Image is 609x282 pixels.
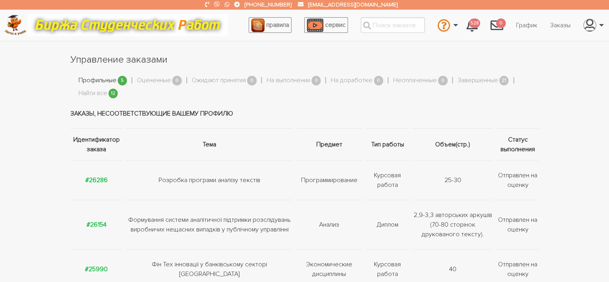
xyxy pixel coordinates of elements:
[494,200,539,249] td: Отправлен на оценку
[494,160,539,200] td: Отправлен на оценку
[85,265,108,273] a: #25990
[70,53,539,67] h1: Управление заказами
[4,15,26,35] img: logo-c4363faeb99b52c628a42810ed6dfb4293a56d4e4775eb116515dfe7f33672af.png
[374,76,384,86] span: 0
[325,21,346,29] span: сервис
[137,75,171,86] a: Оцененные
[78,75,117,86] a: Профильные
[411,160,494,200] td: 25-30
[331,75,372,86] a: На доработке
[499,76,509,86] span: 21
[267,75,310,86] a: На выполнении
[266,21,289,29] span: правила
[192,75,246,86] a: Ожидают принятия
[411,128,494,160] th: Объем(стр.)
[484,14,510,36] a: 0
[364,128,411,160] th: Тип работы
[304,17,348,33] a: сервис
[364,160,411,200] td: Курсовая работа
[307,18,324,32] img: play_icon-49f7f135c9dc9a03216cfdbccbe1e3994649169d890fb554cedf0eac35a01ba8.png
[28,14,228,36] img: motto-12e01f5a76059d5f6a28199ef077b1f78e012cfde436ab5cf1d4517935686d32.gif
[245,1,291,8] a: [PHONE_NUMBER]
[469,18,480,28] span: 528
[494,128,539,160] th: Статус выполнения
[294,200,364,249] td: Анализ
[247,76,257,86] span: 0
[294,160,364,200] td: Программирование
[364,200,411,249] td: Диплом
[393,75,437,86] a: Неоплаченные
[251,18,265,32] img: agreement_icon-feca34a61ba7f3d1581b08bc946b2ec1ccb426f67415f344566775c155b7f62c.png
[510,18,544,33] a: График
[312,76,321,86] span: 0
[294,128,364,160] th: Предмет
[70,99,539,129] td: Заказы, несоответствующие вашему профилю
[458,75,498,86] a: Завершенные
[125,160,294,200] td: Розробка програми аналізу текстів
[70,128,125,160] th: Идентификатор заказа
[308,1,397,8] a: [EMAIL_ADDRESS][DOMAIN_NAME]
[438,76,448,86] span: 0
[460,14,484,36] a: 528
[125,128,294,160] th: Тема
[249,17,291,33] a: правила
[361,17,425,33] input: Поиск заказов
[411,200,494,249] td: 2,9-3,3 авторських аркушів (70-80 сторінок друкованого тексту).
[109,89,118,99] span: 12
[86,221,107,229] a: #26154
[118,76,127,86] span: 5
[496,18,506,28] span: 0
[125,200,294,249] td: Формування системи аналітичної підтримки розслідувань виробничих нещасних випадків у публічному у...
[544,18,577,33] a: Заказы
[78,88,107,99] a: Найти все
[85,176,108,184] a: #26286
[172,76,182,86] span: 0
